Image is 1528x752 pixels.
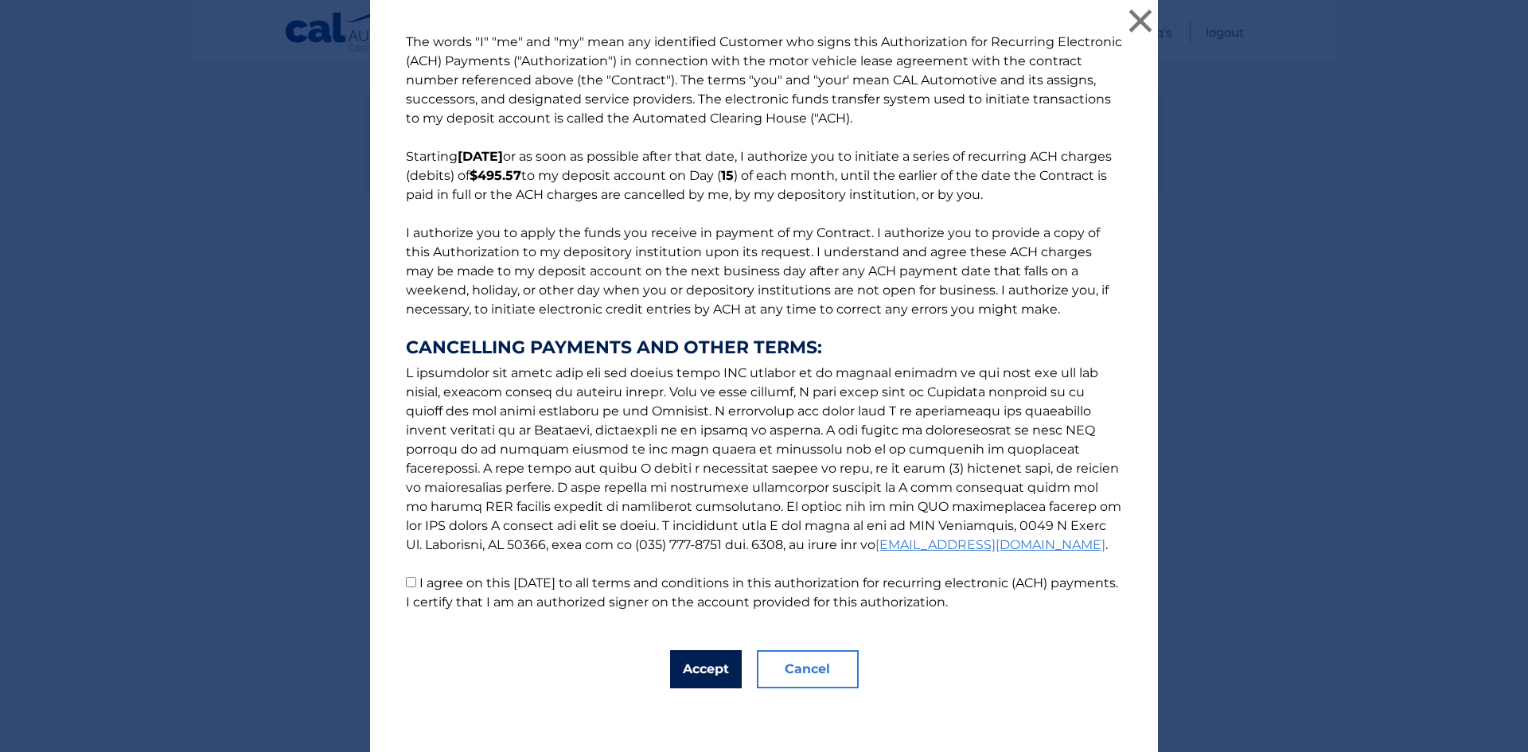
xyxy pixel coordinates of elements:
[757,650,859,688] button: Cancel
[470,168,521,183] b: $495.57
[406,338,1122,357] strong: CANCELLING PAYMENTS AND OTHER TERMS:
[458,149,503,164] b: [DATE]
[406,575,1118,610] label: I agree on this [DATE] to all terms and conditions in this authorization for recurring electronic...
[670,650,742,688] button: Accept
[721,168,734,183] b: 15
[875,537,1105,552] a: [EMAIL_ADDRESS][DOMAIN_NAME]
[390,33,1138,612] p: The words "I" "me" and "my" mean any identified Customer who signs this Authorization for Recurri...
[1125,5,1156,37] button: ×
